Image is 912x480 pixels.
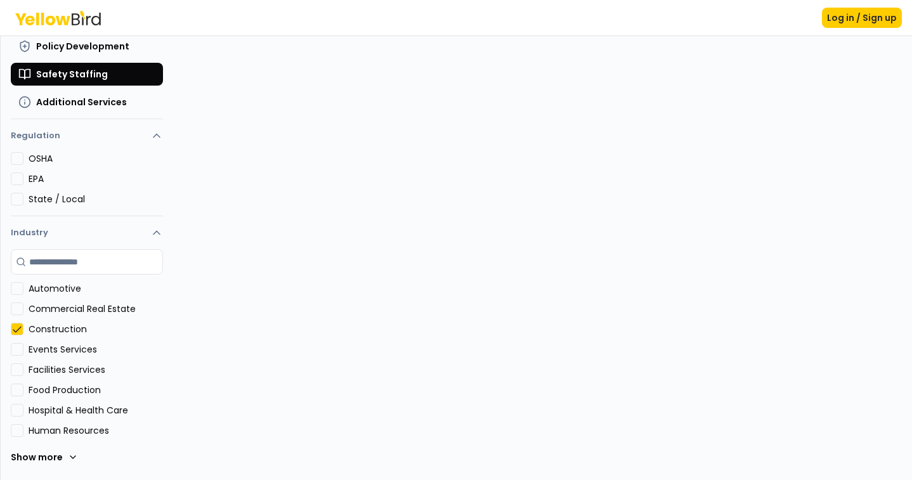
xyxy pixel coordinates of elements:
[11,91,163,114] button: Additional Services
[29,343,163,356] label: Events Services
[11,35,163,58] button: Policy Development
[11,444,78,470] button: Show more
[29,282,163,295] label: Automotive
[29,172,163,185] label: EPA
[11,63,163,86] button: Safety Staffing
[822,8,902,28] button: Log in / Sign up
[29,302,163,315] label: Commercial Real Estate
[36,40,129,53] span: Policy Development
[29,152,163,165] label: OSHA
[29,384,163,396] label: Food Production
[11,216,163,249] button: Industry
[29,323,163,335] label: Construction
[11,249,163,480] div: Industry
[11,152,163,216] div: Regulation
[36,68,108,81] span: Safety Staffing
[36,96,127,108] span: Additional Services
[29,363,163,376] label: Facilities Services
[29,404,163,417] label: Hospital & Health Care
[29,424,163,437] label: Human Resources
[29,193,163,205] label: State / Local
[11,124,163,152] button: Regulation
